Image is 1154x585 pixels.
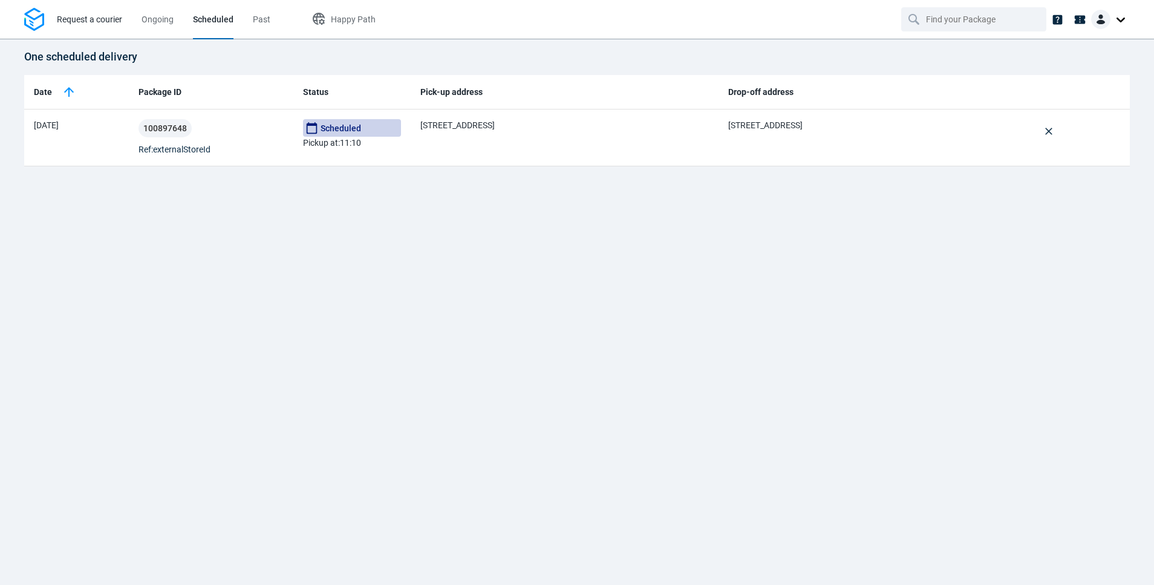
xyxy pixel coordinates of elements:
span: Ongoing [142,15,174,24]
span: Pick-up address [420,86,483,99]
span: 100897648 [143,124,187,132]
span: Happy Path [331,15,376,24]
img: Client [1091,10,1110,29]
p: Pickup at : [303,119,401,149]
span: [STREET_ADDRESS] [728,120,803,130]
span: Package ID [139,86,181,99]
img: Logo [24,8,44,31]
span: Status [303,86,328,99]
th: Toggle SortBy [24,75,129,109]
span: Date [34,86,52,99]
span: Scheduled [193,15,233,24]
span: Ref: externalStoreId [139,143,210,155]
span: One scheduled delivery [24,50,137,63]
span: Drop-off address [728,86,794,99]
span: Past [253,15,270,24]
span: Scheduled [303,119,401,137]
span: [STREET_ADDRESS] [420,120,495,130]
input: Find your Package [926,8,1024,31]
button: 100897648 [139,119,192,137]
span: Request a courier [57,15,122,24]
span: [DATE] [34,120,59,130]
span: 11:10 [340,138,361,148]
img: sorting [62,85,76,99]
